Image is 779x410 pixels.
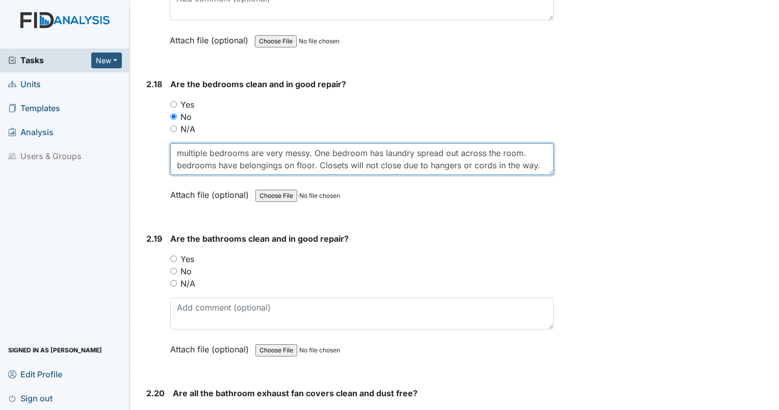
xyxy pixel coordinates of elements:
[146,78,162,90] label: 2.18
[8,342,102,358] span: Signed in as [PERSON_NAME]
[180,253,194,265] label: Yes
[173,388,418,398] span: Are all the bathroom exhaust fan covers clean and dust free?
[180,98,194,111] label: Yes
[8,54,91,66] a: Tasks
[170,183,253,201] label: Attach file (optional)
[146,387,165,399] label: 2.20
[170,79,346,89] span: Are the bedrooms clean and in good repair?
[8,366,62,382] span: Edit Profile
[146,233,162,245] label: 2.19
[170,338,253,355] label: Attach file (optional)
[8,100,60,116] span: Templates
[170,29,252,46] label: Attach file (optional)
[170,280,177,287] input: N/A
[170,113,177,120] input: No
[8,124,54,140] span: Analysis
[180,265,192,277] label: No
[180,123,195,135] label: N/A
[170,101,177,108] input: Yes
[8,76,41,92] span: Units
[170,255,177,262] input: Yes
[8,390,53,406] span: Sign out
[170,234,349,244] span: Are the bathrooms clean and in good repair?
[180,277,195,290] label: N/A
[170,268,177,274] input: No
[91,53,122,68] button: New
[180,111,192,123] label: No
[170,125,177,132] input: N/A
